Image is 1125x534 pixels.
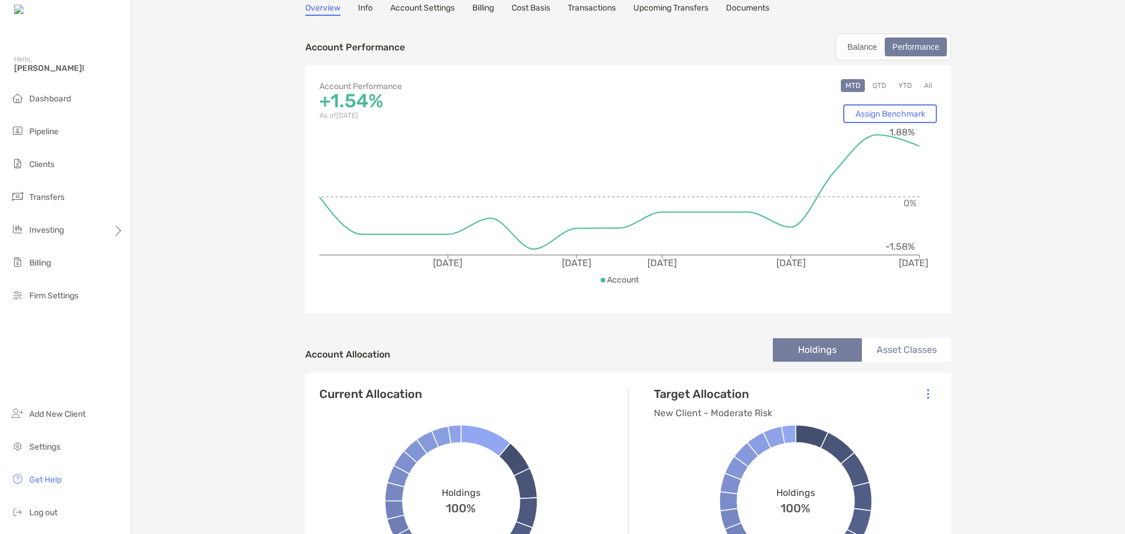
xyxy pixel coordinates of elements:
span: Holdings [442,487,480,498]
img: billing icon [11,255,25,269]
a: Overview [305,3,340,16]
span: Log out [29,508,57,518]
button: QTD [868,79,891,92]
li: Holdings [773,338,862,362]
img: firm-settings icon [11,288,25,302]
span: 100% [780,498,810,515]
tspan: [DATE] [899,257,928,268]
tspan: [DATE] [433,257,462,268]
span: Billing [29,258,51,268]
tspan: [DATE] [562,257,591,268]
p: +1.54% [319,94,628,108]
img: Icon List Menu [927,389,929,399]
button: All [919,79,937,92]
p: Account Performance [319,79,628,94]
p: Account Performance [305,40,405,55]
p: As of [DATE] [319,108,628,123]
span: Get Help [29,475,62,485]
span: Transfers [29,192,64,202]
span: Add New Client [29,409,86,419]
img: clients icon [11,157,25,171]
span: Investing [29,225,64,235]
div: Performance [886,39,946,55]
span: Settings [29,442,60,452]
h4: Account Allocation [305,349,390,360]
img: investing icon [11,222,25,236]
tspan: [DATE] [776,257,806,268]
img: add_new_client icon [11,406,25,420]
div: Balance [841,39,884,55]
img: settings icon [11,439,25,453]
tspan: 0% [904,198,916,209]
img: pipeline icon [11,124,25,138]
button: MTD [841,79,865,92]
a: Documents [726,3,769,16]
img: Zoe Logo [14,5,64,16]
button: YTD [894,79,916,92]
a: Transactions [568,3,616,16]
h4: Target Allocation [654,387,772,401]
p: New Client - Moderate Risk [654,406,772,420]
p: Account [607,273,639,287]
span: Clients [29,159,54,169]
img: dashboard icon [11,91,25,105]
li: Asset Classes [862,338,951,362]
a: Billing [472,3,494,16]
span: Holdings [776,487,815,498]
a: Cost Basis [512,3,550,16]
img: logout icon [11,505,25,519]
img: get-help icon [11,472,25,486]
span: [PERSON_NAME]! [14,63,124,73]
a: Info [358,3,373,16]
h4: Current Allocation [319,387,422,401]
a: Upcoming Transfers [633,3,708,16]
tspan: -1.58% [885,241,915,252]
span: Dashboard [29,94,71,104]
tspan: [DATE] [647,257,677,268]
span: Firm Settings [29,291,79,301]
div: segmented control [836,33,951,60]
a: Account Settings [390,3,455,16]
tspan: 1.88% [889,127,915,138]
a: Assign Benchmark [843,104,937,123]
span: 100% [446,498,476,515]
span: Pipeline [29,127,59,137]
img: transfers icon [11,189,25,203]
